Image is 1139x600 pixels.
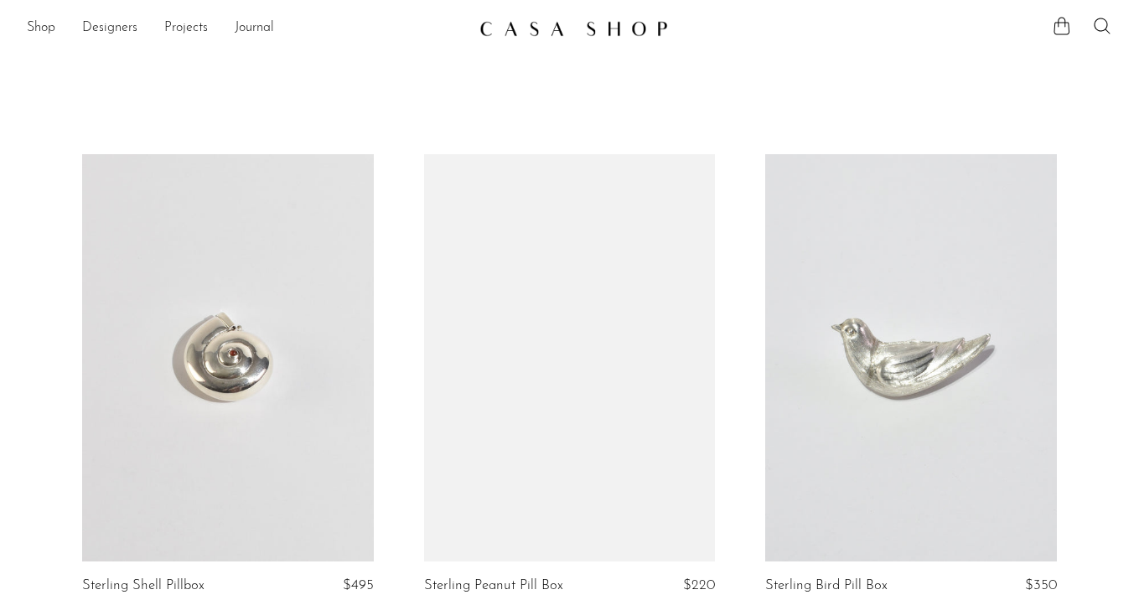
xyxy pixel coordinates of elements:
a: Journal [235,18,274,39]
ul: NEW HEADER MENU [27,14,466,43]
a: Shop [27,18,55,39]
a: Projects [164,18,208,39]
span: $495 [343,578,374,592]
span: $220 [683,578,715,592]
span: $350 [1025,578,1057,592]
a: Sterling Shell Pillbox [82,578,205,593]
a: Designers [82,18,137,39]
nav: Desktop navigation [27,14,466,43]
a: Sterling Peanut Pill Box [424,578,563,593]
a: Sterling Bird Pill Box [765,578,888,593]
